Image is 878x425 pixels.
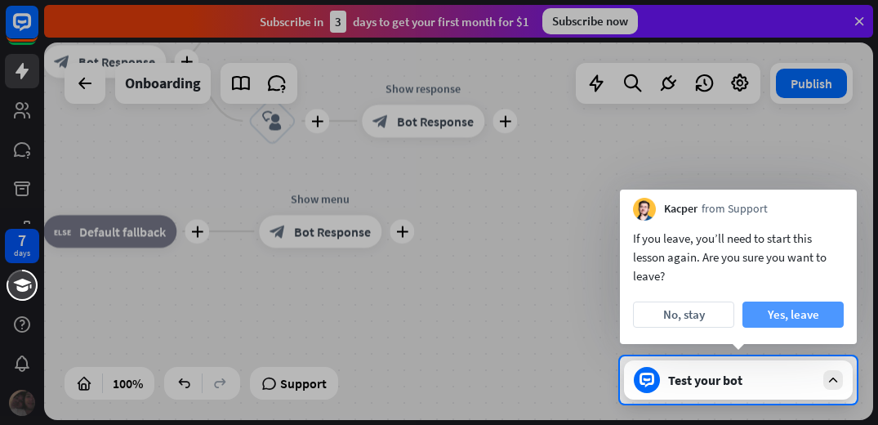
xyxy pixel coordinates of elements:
[664,201,697,217] span: Kacper
[13,7,62,56] button: Open LiveChat chat widget
[668,372,815,388] div: Test your bot
[742,302,844,328] button: Yes, leave
[633,302,734,328] button: No, stay
[633,229,844,285] div: If you leave, you’ll need to start this lesson again. Are you sure you want to leave?
[702,201,768,217] span: from Support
